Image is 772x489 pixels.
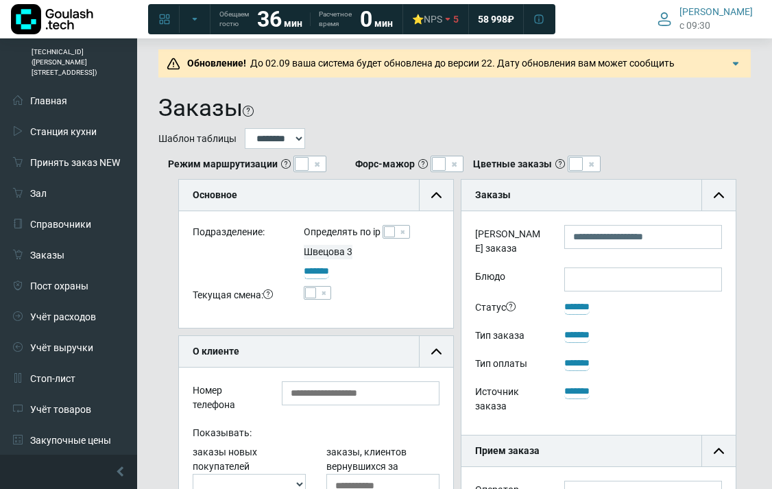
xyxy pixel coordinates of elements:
label: Шаблон таблицы [158,132,237,146]
b: Обновление! [187,58,246,69]
span: мин [374,18,393,29]
span: c 09:30 [679,19,710,33]
span: 5 [453,13,459,25]
img: collapse [714,446,724,456]
div: Показывать: [182,424,450,445]
img: Подробнее [729,57,743,71]
span: NPS [424,14,442,25]
div: Тип заказа [465,326,554,348]
strong: 36 [257,6,282,32]
label: [PERSON_NAME] заказа [465,225,554,261]
span: Обещаем гостю [219,10,249,29]
h1: Заказы [158,94,243,123]
div: Номер телефона [182,381,272,417]
img: collapse [714,190,724,200]
div: Тип оплаты [465,355,554,376]
label: Определять по ip [304,225,381,239]
button: [PERSON_NAME] c 09:30 [649,3,761,35]
span: мин [284,18,302,29]
strong: 0 [360,6,372,32]
b: О клиенте [193,346,239,357]
a: Обещаем гостю 36 мин Расчетное время 0 мин [211,7,401,32]
b: Заказы [475,189,511,200]
label: Блюдо [465,267,554,291]
span: 58 998 [478,13,507,25]
a: 58 998 ₽ [470,7,522,32]
img: collapse [431,346,442,357]
div: Текущая смена: [182,286,293,307]
b: Режим маршрутизации [168,157,278,171]
span: До 02.09 ваша система будет обновлена до версии 22. Дату обновления вам может сообщить поддержка.... [183,58,675,83]
img: Предупреждение [167,57,180,71]
b: Основное [193,189,237,200]
b: Прием заказа [475,445,540,456]
span: Расчетное время [319,10,352,29]
b: Форс-мажор [355,157,415,171]
div: Подразделение: [182,225,293,245]
a: ⭐NPS 5 [404,7,467,32]
div: ⭐ [412,13,442,25]
div: Статус [465,298,554,320]
span: ₽ [507,13,514,25]
b: Цветные заказы [473,157,552,171]
div: Источник заказа [465,383,554,418]
span: Швецова 3 [304,246,352,257]
img: collapse [431,190,442,200]
span: [PERSON_NAME] [679,5,753,18]
img: Логотип компании Goulash.tech [11,4,93,34]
